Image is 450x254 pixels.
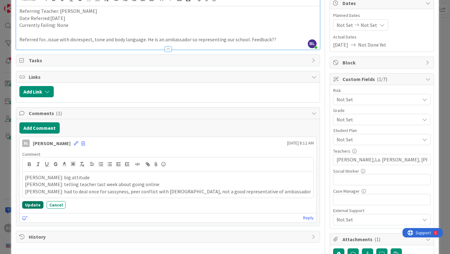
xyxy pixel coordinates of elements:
span: Attachments [342,236,422,243]
span: Not Set [337,216,420,223]
span: Tasks [29,57,308,64]
p: Currently Failing: None [19,22,317,29]
button: Update [22,201,43,209]
div: External Support [333,208,431,213]
span: Comments [29,109,308,117]
div: [PERSON_NAME] [33,140,71,147]
span: Actual Dates [333,34,431,40]
button: Cancel [47,201,66,209]
span: History [29,233,308,241]
p: [PERSON_NAME]: telling teacher last week about going online [25,181,311,188]
span: Not Set [361,21,377,29]
span: Not Set [337,136,420,143]
div: BL [22,140,30,147]
p: Date Referred:[DATE] [19,15,317,22]
p: [PERSON_NAME]: big attitude [25,174,311,181]
span: Not Set [337,21,353,29]
span: ( 1 ) [374,236,380,242]
span: Links [29,73,308,81]
p: [PERSON_NAME]: had to deal once for sassyness, peer conflict with [DEMOGRAPHIC_DATA], not a good ... [25,188,311,195]
button: Add Comment [19,122,60,134]
div: Grade [333,108,431,113]
label: Teachers [333,148,350,154]
p: Referred for...issue with disrespect, tone and body language. He is an ambassador so representing... [19,36,317,43]
span: ( 1/7 ) [377,76,387,82]
div: 5 [32,3,34,8]
button: Add Link [19,86,54,97]
span: Block [342,59,422,66]
span: ( 1 ) [56,110,62,116]
span: Not Done Yet [358,41,386,48]
span: [DATE] [333,41,348,48]
label: Social Worker [333,168,359,174]
span: Not Set [337,115,417,124]
span: Comment [22,151,40,157]
a: Reply [303,214,314,222]
span: Support [13,1,28,8]
span: Planned Dates [333,12,431,19]
div: Student Plan [333,128,431,133]
p: Referring Teacher: [PERSON_NAME] [19,8,317,15]
label: Case Manager [333,188,360,194]
span: BL [308,39,317,48]
div: Risk [333,88,431,93]
span: Custom Fields [342,75,422,83]
span: Not Set [337,95,417,104]
span: [DATE] 8:12 AM [287,140,314,146]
